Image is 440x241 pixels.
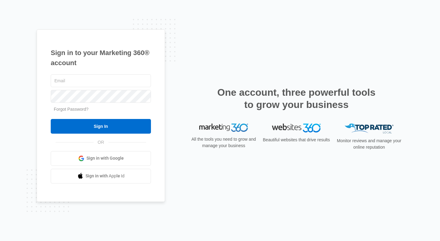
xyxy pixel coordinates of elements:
[86,155,124,161] span: Sign in with Google
[51,151,151,166] a: Sign in with Google
[262,137,331,143] p: Beautiful websites that drive results
[215,86,377,111] h2: One account, three powerful tools to grow your business
[51,119,151,134] input: Sign In
[51,48,151,68] h1: Sign in to your Marketing 360® account
[189,136,258,149] p: All the tools you need to grow and manage your business
[199,124,248,132] img: Marketing 360
[54,107,89,112] a: Forgot Password?
[335,138,403,150] p: Monitor reviews and manage your online reputation
[51,74,151,87] input: Email
[345,124,394,134] img: Top Rated Local
[51,169,151,184] a: Sign in with Apple Id
[86,173,125,179] span: Sign in with Apple Id
[272,124,321,132] img: Websites 360
[94,139,108,146] span: OR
